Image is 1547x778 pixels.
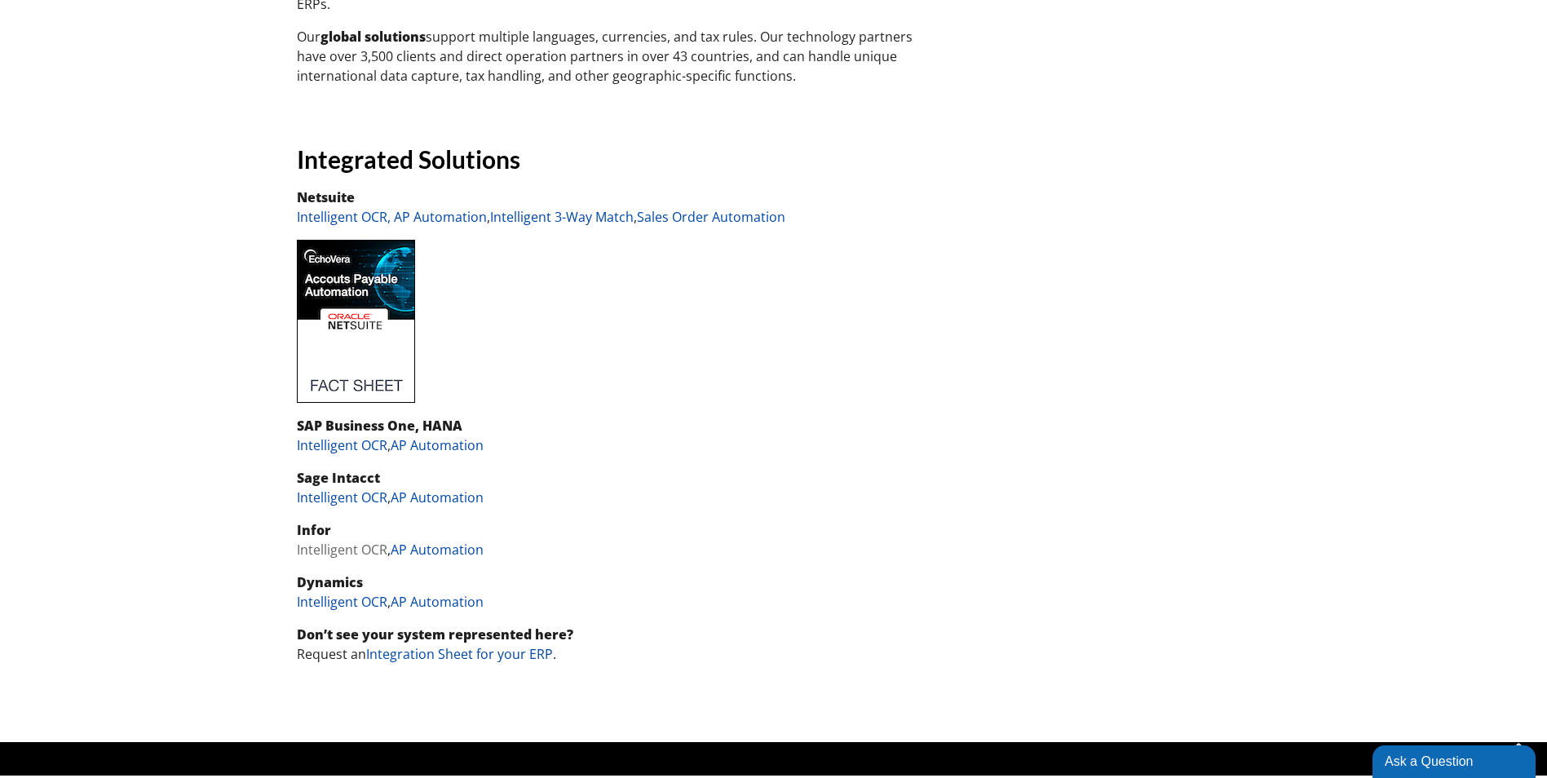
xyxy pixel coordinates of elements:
h3: Integrated Solutions [297,143,933,175]
a: Intelligent OCR [297,488,387,506]
strong: Dynamics [297,573,363,591]
p: , , [297,188,933,227]
a: AP Automation [391,436,484,454]
p: Our support multiple languages, currencies, and tax rules. Our technology partners have over 3,50... [297,27,933,86]
a: Integration Sheet for your ERP [366,645,553,663]
strong: Netsuite [297,188,355,206]
a: Intelligent OCR [297,436,387,454]
a: Intelligent 3-Way Match [490,208,634,226]
a: AP Automation [391,488,484,506]
strong: SAP Business One, HANA [297,417,462,435]
a: Intelligent OCR [297,593,387,611]
p: , [297,572,933,612]
strong: Don’t see your system represented here? [297,625,573,643]
strong: global solutions [320,28,426,46]
a: Sales Order Automation [637,208,785,226]
a: AP Automation [391,541,484,559]
strong: Sage Intacct [297,469,380,487]
strong: Infor [297,521,331,539]
p: , [297,520,933,559]
a: Intelligent OCR, [297,208,391,226]
a: AP Automation [391,593,484,611]
p: Request an . [297,625,933,664]
p: , [297,468,933,507]
iframe: chat widget [1372,742,1539,778]
p: , [297,416,933,455]
a: AP Automation [394,208,487,226]
a: Intelligent OCR [297,541,387,559]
